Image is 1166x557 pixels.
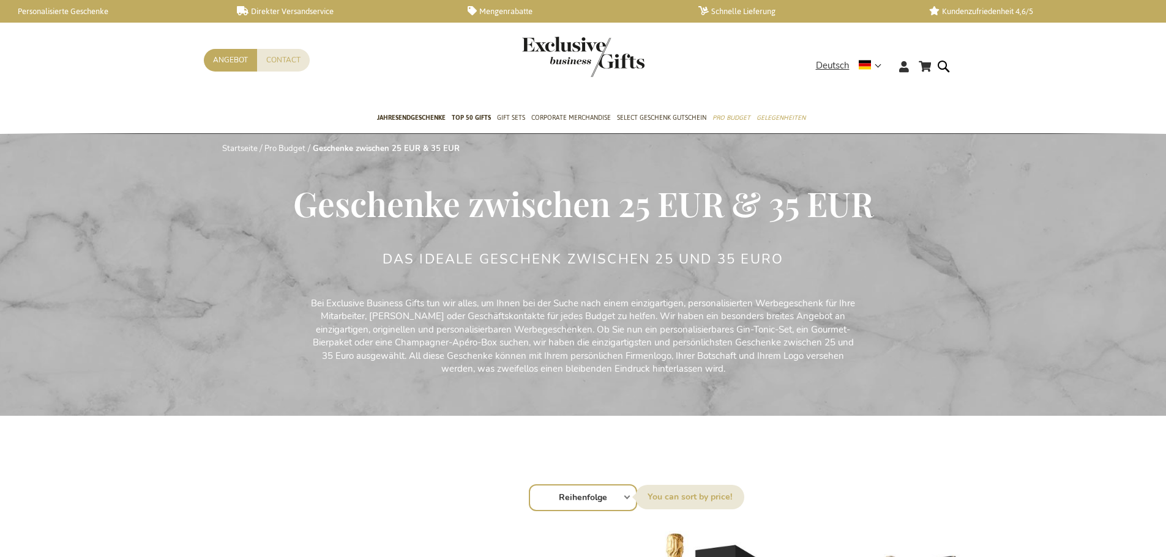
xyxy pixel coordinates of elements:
[313,143,460,154] strong: Geschenke zwischen 25 EUR & 35 EUR
[468,6,679,17] a: Mengenrabatte
[531,103,611,134] a: Corporate Merchandise
[617,111,706,124] span: Select Geschenk Gutschein
[522,37,583,77] a: store logo
[757,111,805,124] span: Gelegenheiten
[617,103,706,134] a: Select Geschenk Gutschein
[377,111,446,124] span: Jahresendgeschenke
[383,252,784,267] h2: Das ideale Geschenk zwischen 25 und 35 Euro
[531,111,611,124] span: Corporate Merchandise
[929,6,1140,17] a: Kundenzufriedenheit 4,6/5
[293,180,873,226] span: Geschenke zwischen 25 EUR & 35 EUR
[497,111,525,124] span: Gift Sets
[698,6,910,17] a: Schnelle Lieferung
[522,37,645,77] img: Exclusive Business gifts logo
[6,6,217,17] a: Personalisierte Geschenke
[308,297,859,376] p: Bei Exclusive Business Gifts tun wir alles, um Ihnen bei der Suche nach einem einzigartigen, pers...
[222,143,258,154] a: Startseite
[635,485,744,509] label: Sortieren nach
[497,103,525,134] a: Gift Sets
[757,103,805,134] a: Gelegenheiten
[452,103,491,134] a: TOP 50 Gifts
[237,6,448,17] a: Direkter Versandservice
[257,49,310,72] a: Contact
[204,49,257,72] a: Angebot
[264,143,305,154] a: Pro Budget
[377,103,446,134] a: Jahresendgeschenke
[712,111,750,124] span: Pro Budget
[816,59,850,73] span: Deutsch
[452,111,491,124] span: TOP 50 Gifts
[712,103,750,134] a: Pro Budget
